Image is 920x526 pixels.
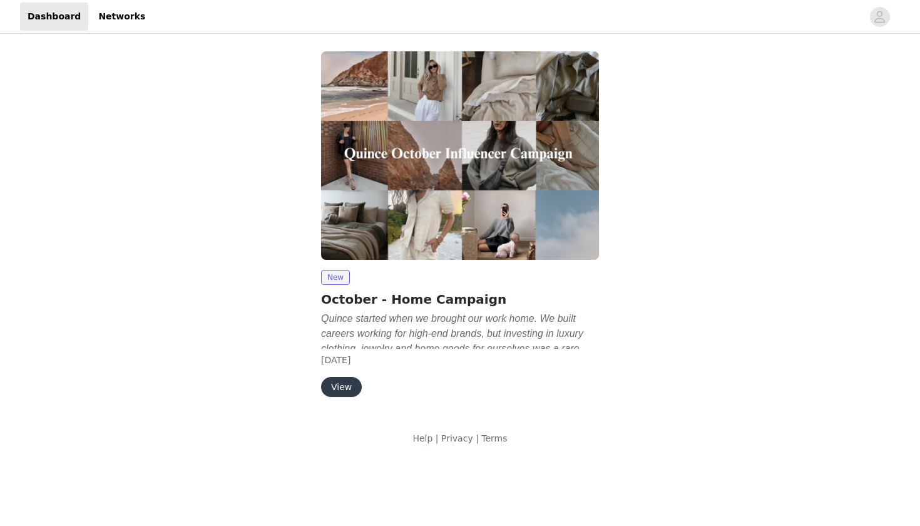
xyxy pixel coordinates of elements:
button: View [321,377,362,397]
img: Quince [321,51,599,260]
span: New [321,270,350,285]
a: Help [412,433,432,443]
span: | [476,433,479,443]
a: Terms [481,433,507,443]
a: View [321,383,362,392]
span: | [436,433,439,443]
em: Quince started when we brought our work home. We built careers working for high-end brands, but i... [321,313,588,399]
a: Dashboard [20,3,88,31]
div: avatar [874,7,886,27]
a: Networks [91,3,153,31]
a: Privacy [441,433,473,443]
span: [DATE] [321,355,350,365]
h2: October - Home Campaign [321,290,599,309]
